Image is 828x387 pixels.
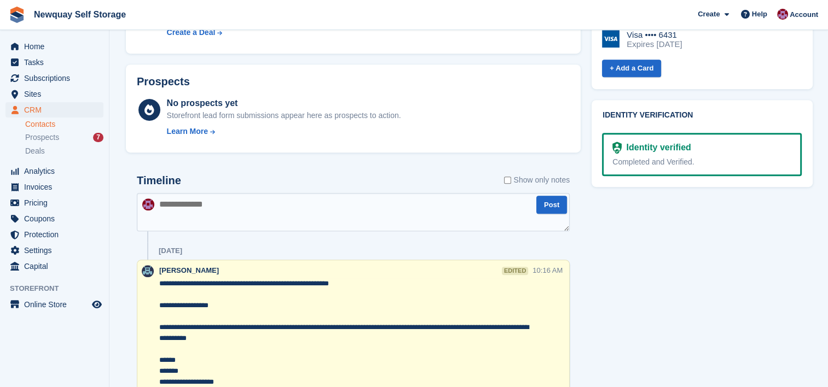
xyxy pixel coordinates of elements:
[504,174,570,186] label: Show only notes
[167,126,208,137] div: Learn More
[5,55,103,70] a: menu
[602,60,661,78] a: + Add a Card
[167,27,396,38] a: Create a Deal
[167,126,401,137] a: Learn More
[698,9,720,20] span: Create
[167,97,401,110] div: No prospects yet
[24,259,90,274] span: Capital
[5,297,103,312] a: menu
[790,9,818,20] span: Account
[137,75,190,88] h2: Prospects
[5,86,103,102] a: menu
[24,179,90,195] span: Invoices
[5,39,103,54] a: menu
[93,133,103,142] div: 7
[536,196,567,214] button: Post
[24,297,90,312] span: Online Store
[777,9,788,20] img: Paul Upson
[24,243,90,258] span: Settings
[24,227,90,242] span: Protection
[5,163,103,179] a: menu
[137,174,181,187] h2: Timeline
[24,86,90,102] span: Sites
[627,39,682,49] div: Expires [DATE]
[142,198,154,210] img: Paul Upson
[9,7,25,23] img: stora-icon-8386f47178a22dfd0bd8f6a31ec36ba5ce8667c1dd55bd0f319d3a0aa187defe.svg
[25,132,59,143] span: Prospects
[159,247,182,255] div: [DATE]
[5,259,103,274] a: menu
[5,211,103,226] a: menu
[24,39,90,54] span: Home
[504,174,511,186] input: Show only notes
[602,30,619,48] img: Visa Logo
[10,283,109,294] span: Storefront
[25,145,103,157] a: Deals
[752,9,767,20] span: Help
[612,142,622,154] img: Identity Verification Ready
[24,102,90,118] span: CRM
[627,30,682,40] div: Visa •••• 6431
[159,266,219,274] span: [PERSON_NAME]
[24,71,90,86] span: Subscriptions
[622,141,691,154] div: Identity verified
[502,267,528,275] div: edited
[5,71,103,86] a: menu
[142,265,154,277] img: Colette Pearce
[5,227,103,242] a: menu
[167,27,216,38] div: Create a Deal
[603,111,802,120] h2: Identity verification
[25,119,103,130] a: Contacts
[30,5,130,24] a: Newquay Self Storage
[24,211,90,226] span: Coupons
[25,132,103,143] a: Prospects 7
[5,195,103,210] a: menu
[167,110,401,121] div: Storefront lead form submissions appear here as prospects to action.
[90,298,103,311] a: Preview store
[5,179,103,195] a: menu
[24,55,90,70] span: Tasks
[5,243,103,258] a: menu
[24,195,90,210] span: Pricing
[5,102,103,118] a: menu
[612,156,791,168] div: Completed and Verified.
[25,146,45,156] span: Deals
[24,163,90,179] span: Analytics
[532,265,563,275] div: 10:16 AM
